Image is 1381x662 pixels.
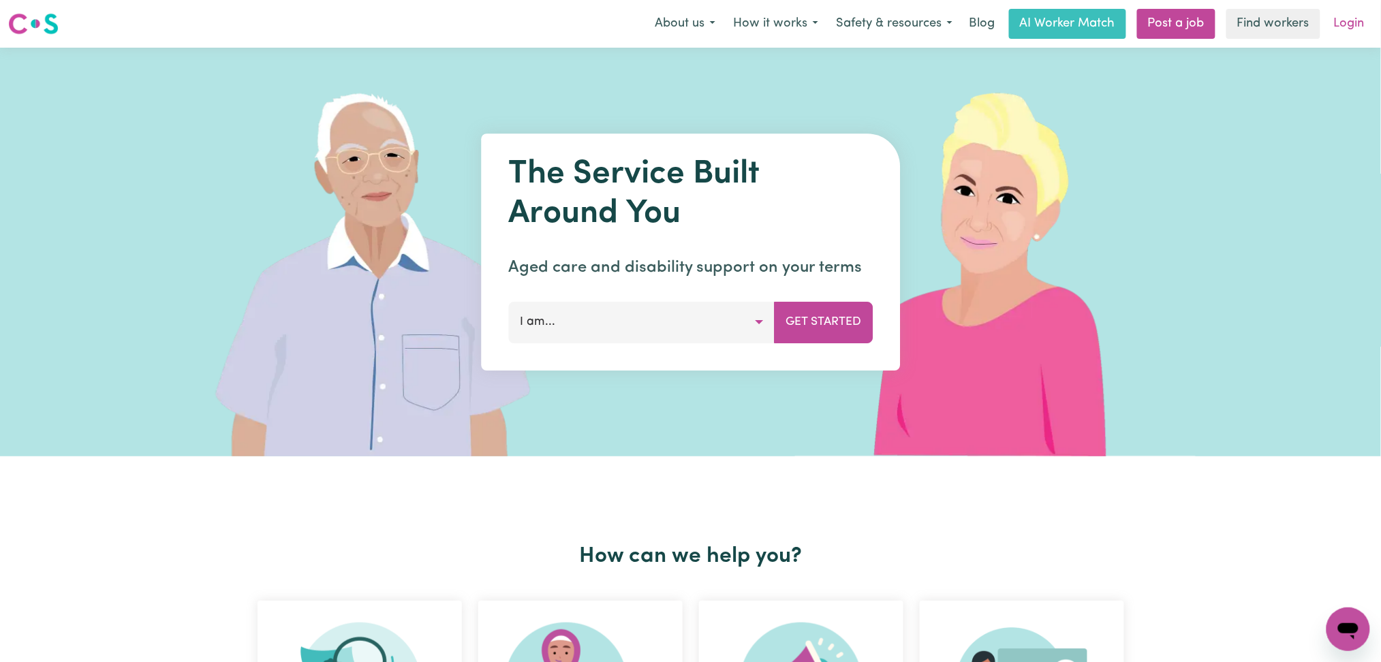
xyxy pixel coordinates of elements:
[508,155,873,234] h1: The Service Built Around You
[1326,9,1373,39] a: Login
[508,255,873,280] p: Aged care and disability support on your terms
[8,8,59,40] a: Careseekers logo
[249,543,1132,569] h2: How can we help you?
[1326,608,1370,651] iframe: Button to launch messaging window
[961,9,1004,39] a: Blog
[827,10,961,38] button: Safety & resources
[508,302,775,343] button: I am...
[1009,9,1126,39] a: AI Worker Match
[724,10,827,38] button: How it works
[646,10,724,38] button: About us
[1137,9,1215,39] a: Post a job
[1226,9,1320,39] a: Find workers
[8,12,59,36] img: Careseekers logo
[774,302,873,343] button: Get Started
